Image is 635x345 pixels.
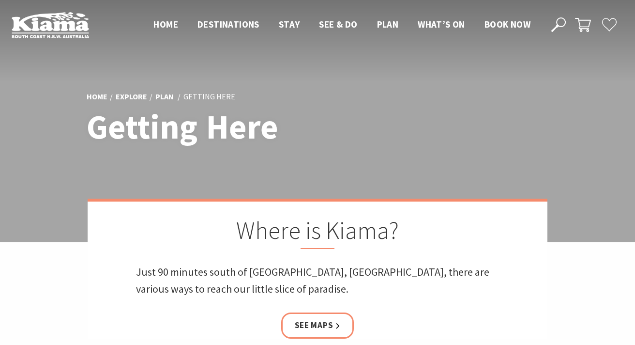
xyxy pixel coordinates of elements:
p: Just 90 minutes south of [GEOGRAPHIC_DATA], [GEOGRAPHIC_DATA], there are various ways to reach ou... [136,264,499,298]
li: Getting Here [183,91,235,103]
img: Kiama Logo [12,12,89,38]
span: Plan [377,18,399,30]
span: See & Do [319,18,357,30]
h2: Where is Kiama? [136,216,499,249]
a: See Maps [281,313,354,338]
span: Destinations [197,18,259,30]
a: Home [87,92,107,102]
nav: Main Menu [144,17,540,33]
span: Book now [484,18,530,30]
h1: Getting Here [87,108,360,145]
span: Stay [279,18,300,30]
span: Home [153,18,178,30]
a: Explore [116,92,147,102]
span: What’s On [418,18,465,30]
a: Plan [155,92,174,102]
